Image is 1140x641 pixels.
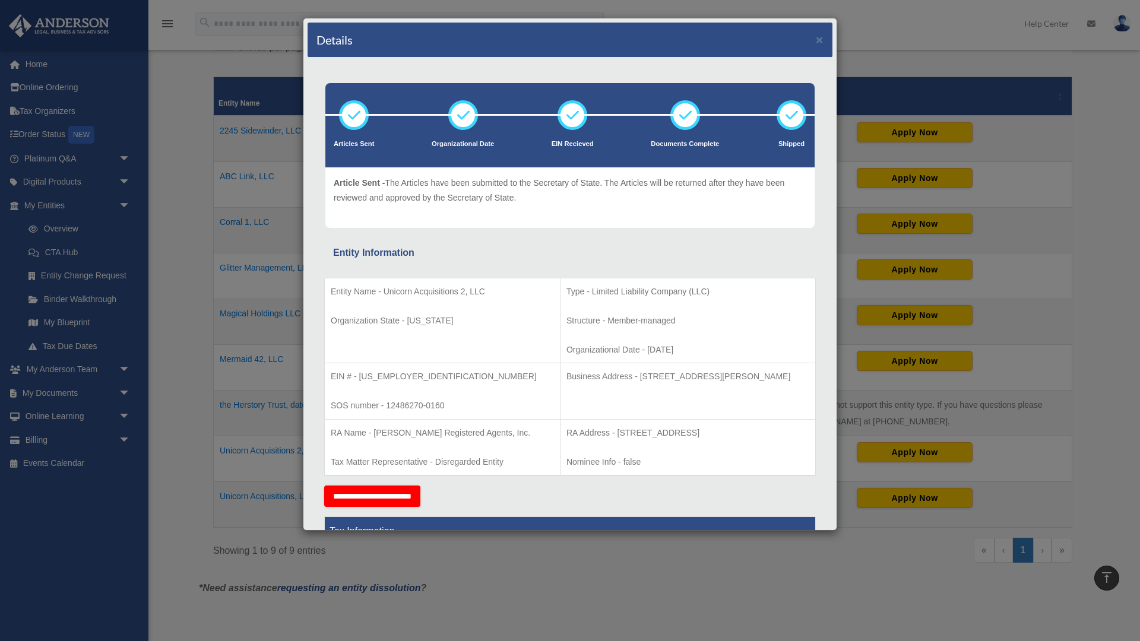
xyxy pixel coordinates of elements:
[552,138,594,150] p: EIN Recieved
[331,313,554,328] p: Organization State - [US_STATE]
[566,284,809,299] p: Type - Limited Liability Company (LLC)
[334,178,385,188] span: Article Sent -
[432,138,494,150] p: Organizational Date
[566,455,809,469] p: Nominee Info - false
[331,284,554,299] p: Entity Name - Unicorn Acquisitions 2, LLC
[566,342,809,357] p: Organizational Date - [DATE]
[316,31,353,48] h4: Details
[777,138,806,150] p: Shipped
[325,517,816,546] th: Tax Information
[651,138,719,150] p: Documents Complete
[816,33,824,46] button: ×
[331,426,554,440] p: RA Name - [PERSON_NAME] Registered Agents, Inc.
[334,176,806,205] p: The Articles have been submitted to the Secretary of State. The Articles will be returned after t...
[334,138,374,150] p: Articles Sent
[566,369,809,384] p: Business Address - [STREET_ADDRESS][PERSON_NAME]
[331,369,554,384] p: EIN # - [US_EMPLOYER_IDENTIFICATION_NUMBER]
[331,398,554,413] p: SOS number - 12486270-0160
[331,455,554,469] p: Tax Matter Representative - Disregarded Entity
[566,426,809,440] p: RA Address - [STREET_ADDRESS]
[333,245,807,261] div: Entity Information
[566,313,809,328] p: Structure - Member-managed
